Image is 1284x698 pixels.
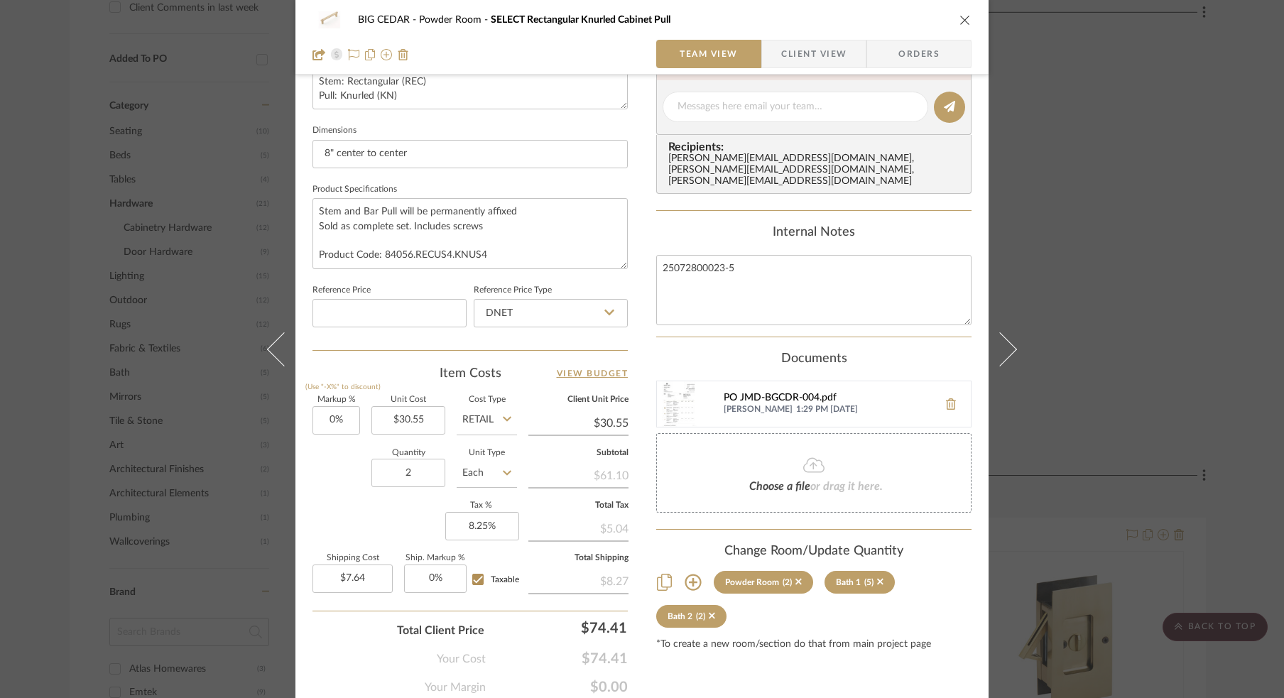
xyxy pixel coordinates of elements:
span: or drag it here. [810,481,883,492]
div: [PERSON_NAME][EMAIL_ADDRESS][DOMAIN_NAME] , [PERSON_NAME][EMAIL_ADDRESS][DOMAIN_NAME] , [PERSON_N... [668,153,965,187]
span: Recipients: [668,141,965,153]
label: Unit Cost [371,396,445,403]
div: $61.10 [528,462,629,487]
div: Powder Room [725,577,779,587]
div: Internal Notes [656,225,972,241]
span: Your Margin [425,679,486,696]
div: Change Room/Update Quantity [656,544,972,560]
div: (2) [783,577,792,587]
div: (5) [864,577,874,587]
div: $5.04 [528,515,629,540]
label: Product Specifications [312,186,397,193]
span: $0.00 [486,679,628,696]
label: Shipping Cost [312,555,393,562]
a: View Budget [557,365,629,382]
label: Reference Price Type [474,287,552,294]
img: PO JMD-BGCDR-004.pdf [657,381,702,427]
label: Quantity [371,449,445,457]
a: PO JMD-BGCDR-004.pdf [724,393,931,404]
span: Powder Room [419,15,491,25]
span: Orders [883,40,955,68]
div: $74.41 [491,614,633,642]
label: Ship. Markup % [404,555,467,562]
label: Subtotal [528,449,629,457]
span: Client View [781,40,847,68]
div: Documents [656,351,972,367]
span: Your Cost [437,650,486,667]
span: 1:29 PM [DATE] [796,404,931,415]
div: *To create a new room/section do that from main project page [656,639,972,650]
div: Bath 1 [836,577,861,587]
label: Total Shipping [528,555,629,562]
label: Markup % [312,396,360,403]
img: 899bf0b9-ac8f-462b-9e73-4684d6629644_48x40.jpg [312,6,347,34]
input: Enter the dimensions of this item [312,140,628,168]
span: [PERSON_NAME] [724,404,793,415]
img: Remove from project [398,49,409,60]
label: Unit Type [457,449,517,457]
span: Taxable [491,575,519,584]
div: (2) [696,611,705,621]
label: Tax % [445,502,517,509]
span: Team View [680,40,738,68]
div: Bath 2 [668,611,692,621]
span: Choose a file [749,481,810,492]
button: close [959,13,972,26]
span: SELECT Rectangular Knurled Cabinet Pull [491,15,670,25]
span: BIG CEDAR [358,15,419,25]
label: Dimensions [312,127,357,134]
label: Total Tax [528,502,629,509]
span: $74.41 [486,650,628,667]
div: $8.27 [528,567,629,593]
label: Reference Price [312,287,371,294]
span: Total Client Price [397,622,484,639]
label: Client Unit Price [528,396,629,403]
div: Item Costs [312,365,628,382]
label: Cost Type [457,396,517,403]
